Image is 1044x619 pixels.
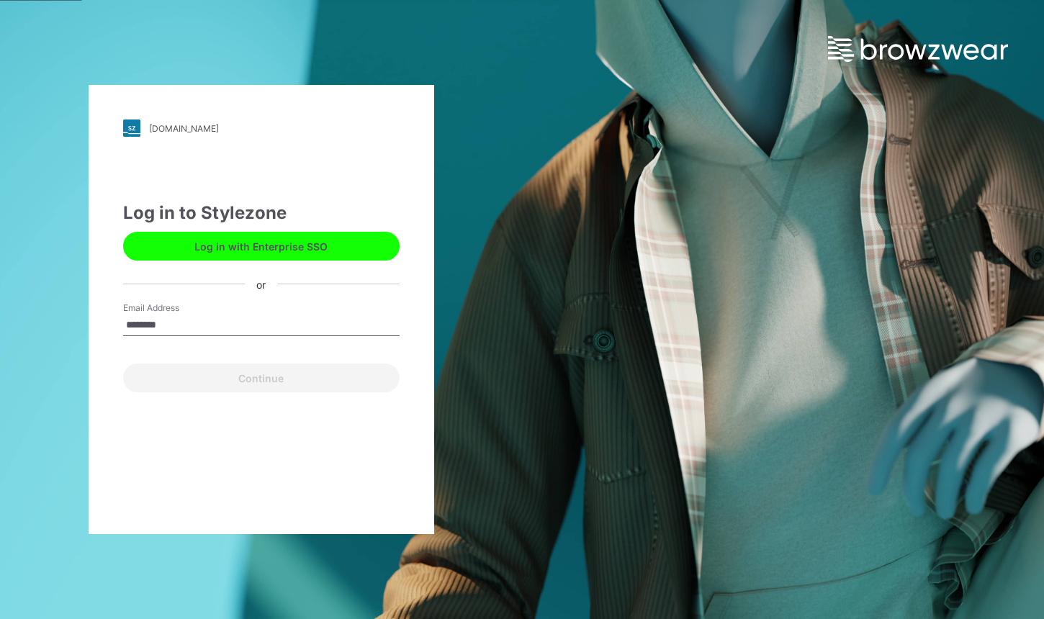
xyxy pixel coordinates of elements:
img: stylezone-logo.562084cfcfab977791bfbf7441f1a819.svg [123,119,140,137]
div: Log in to Stylezone [123,200,400,226]
div: [DOMAIN_NAME] [149,123,219,134]
a: [DOMAIN_NAME] [123,119,400,137]
button: Log in with Enterprise SSO [123,232,400,261]
label: Email Address [123,302,224,315]
img: browzwear-logo.e42bd6dac1945053ebaf764b6aa21510.svg [828,36,1008,62]
div: or [245,276,277,292]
